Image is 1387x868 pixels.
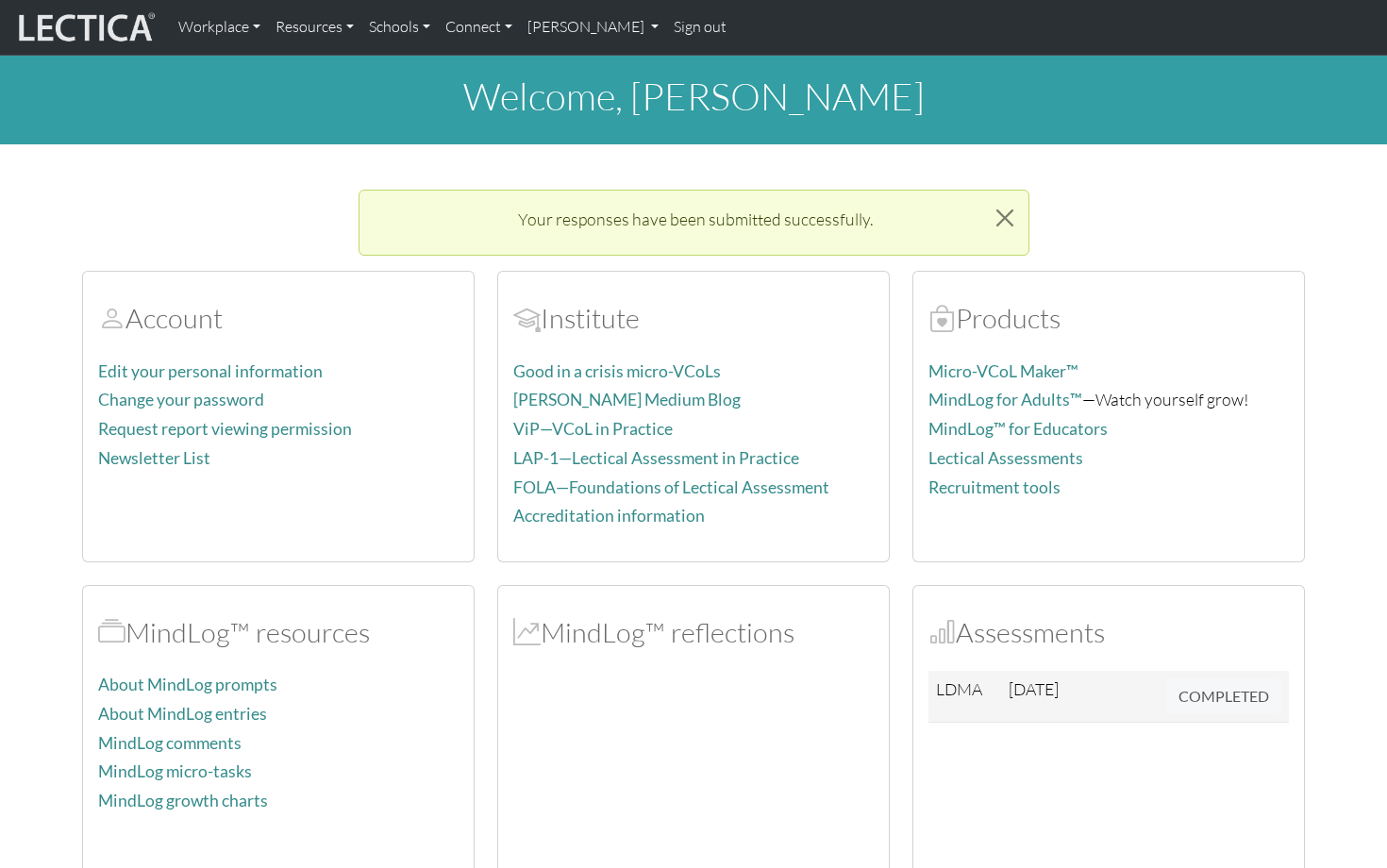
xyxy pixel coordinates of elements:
[361,8,438,47] a: Schools
[928,477,1061,497] a: Recruitment tools
[666,8,734,47] a: Sign out
[513,506,705,526] a: Accreditation information
[1009,678,1059,699] span: [DATE]
[513,390,741,409] a: [PERSON_NAME] Medium Blog
[928,671,1001,723] td: LDMA
[98,615,125,649] span: MindLog™ resources
[98,733,242,753] a: MindLog comments
[513,302,874,335] h2: Institute
[98,302,459,335] h2: Account
[513,301,541,335] span: Account
[171,8,268,47] a: Workplace
[928,615,956,649] span: Assessments
[268,8,361,47] a: Resources
[98,361,323,381] a: Edit your personal information
[438,8,520,47] a: Connect
[513,615,541,649] span: MindLog
[513,448,799,468] a: LAP-1—Lectical Assessment in Practice
[928,390,1082,409] a: MindLog for Adults™
[98,675,277,694] a: About MindLog prompts
[513,361,721,381] a: Good in a crisis micro-VCoLs
[98,301,125,335] span: Account
[513,477,829,497] a: FOLA—Foundations of Lectical Assessment
[928,302,1289,335] h2: Products
[98,704,267,724] a: About MindLog entries
[513,419,673,439] a: ViP—VCoL in Practice
[14,9,156,45] img: lecticalive
[928,386,1289,413] p: —Watch yourself grow!
[98,419,352,439] a: Request report viewing permission
[98,448,210,468] a: Newsletter List
[513,616,874,649] h2: MindLog™ reflections
[520,8,666,47] a: [PERSON_NAME]
[98,616,459,649] h2: MindLog™ resources
[98,390,264,409] a: Change your password
[928,616,1289,649] h2: Assessments
[928,448,1083,468] a: Lectical Assessments
[98,791,268,810] a: MindLog growth charts
[928,301,956,335] span: Products
[390,206,1003,232] p: Your responses have been submitted successfully.
[981,191,1028,245] button: Close
[928,419,1108,439] a: MindLog™ for Educators
[928,361,1078,381] a: Micro-VCoL Maker™
[98,761,252,781] a: MindLog micro-tasks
